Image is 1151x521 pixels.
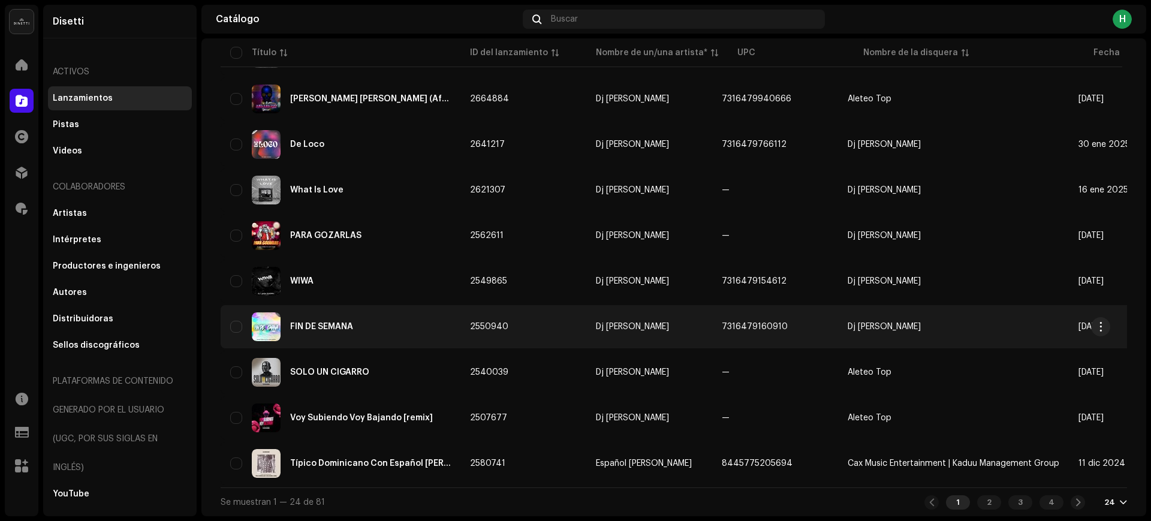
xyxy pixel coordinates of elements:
[470,47,548,59] div: ID del lanzamiento
[53,314,113,324] div: Distribuidoras
[252,267,281,296] img: 236e9111-b4b2-447d-aa51-1250d37d983c
[848,140,921,149] span: Dj Jhon Guerra
[48,201,192,225] re-m-nav-item: Artistas
[596,95,703,103] span: Dj Luis Guerra
[1078,140,1130,149] span: 30 ene 2025
[290,95,451,103] div: Leo Leo Lee (Afro House)
[596,277,669,285] div: Dj [PERSON_NAME]
[722,414,730,422] span: —
[722,459,793,468] span: 8445775205694
[252,85,281,113] img: 5e118018-dbfe-4112-8cf3-06516a515cc9
[48,86,192,110] re-m-nav-item: Lanzamientos
[848,414,891,422] span: Aleteo Top
[596,140,669,149] div: Dj [PERSON_NAME]
[290,459,451,468] div: Típico Dominicano Con Español Nuñez
[722,323,788,331] span: 7316479160910
[48,173,192,201] div: Colaboradores
[470,140,505,149] span: 2641217
[848,459,1059,468] span: Cax Music Entertainment | Kaduu Management Group
[551,14,578,24] span: Buscar
[596,414,703,422] span: Dj Luis Guerra
[290,368,369,377] div: SOLO UN CIGARRO
[53,341,140,350] div: Sellos discográficos
[596,140,703,149] span: Dj Jhon Guerra
[596,459,692,468] div: Español [PERSON_NAME]
[470,414,507,422] span: 2507677
[848,231,921,240] span: Dj Jhon Guerra
[470,95,509,103] span: 2664884
[722,368,730,377] span: —
[252,403,281,432] img: 6fe0dabb-a95a-4796-9e8e-8aba2f4192e8
[596,231,669,240] div: Dj [PERSON_NAME]
[48,139,192,163] re-m-nav-item: Videos
[290,186,344,194] div: What Is Love
[290,277,314,285] div: WIWA
[1113,10,1132,29] div: H
[596,414,669,422] div: Dj [PERSON_NAME]
[290,414,433,422] div: Voy Subiendo Voy Bajando [remix]
[470,459,505,468] span: 2580741
[53,261,161,271] div: Productores e ingenieros
[1078,186,1128,194] span: 16 ene 2025
[48,367,192,482] re-a-nav-header: Plataformas de contenido generado por el usuario (UGC, por sus siglas en inglés)
[1078,323,1104,331] span: 15 nov 2024
[470,277,507,285] span: 2549865
[252,312,281,341] img: 696a6141-e6a3-4c18-8d37-f5687fd40bd0
[252,130,281,159] img: 4061271f-b07c-4005-8f11-361a4c959d86
[722,95,791,103] span: 7316479940666
[1078,414,1104,422] span: 4 oct 2024
[722,186,730,194] span: —
[53,209,87,218] div: Artistas
[1078,459,1125,468] span: 11 dic 2024
[1039,495,1063,510] div: 4
[946,495,970,510] div: 1
[53,489,89,499] div: YouTube
[290,140,324,149] div: De Loco
[1008,495,1032,510] div: 3
[290,231,361,240] div: PARA GOZARLAS
[1078,231,1104,240] span: 26 nov 2024
[252,358,281,387] img: f3e44501-e52e-4188-9594-341d0526c8cb
[596,459,703,468] span: Español Nuñez
[596,95,669,103] div: Dj [PERSON_NAME]
[596,186,703,194] span: Dj Jhon Guerra
[1104,498,1115,507] div: 24
[48,58,192,86] re-a-nav-header: Activos
[848,277,921,285] span: Dj Jhon Guerra
[252,221,281,250] img: 9bd251c8-5101-447e-b1d8-de728bb04e82
[596,277,703,285] span: Dj Jhon Guerra
[48,307,192,331] re-m-nav-item: Distribuidoras
[470,231,504,240] span: 2562611
[48,254,192,278] re-m-nav-item: Productores e ingenieros
[53,94,113,103] div: Lanzamientos
[596,368,669,377] div: Dj [PERSON_NAME]
[596,47,707,59] div: Nombre de un/una artista*
[596,323,669,331] div: Dj [PERSON_NAME]
[53,120,79,130] div: Pistas
[722,140,787,149] span: 7316479766112
[252,176,281,204] img: 69341543-2fdd-476d-a0f9-59002efba88c
[48,281,192,305] re-m-nav-item: Autores
[290,323,353,331] div: FIN DE SEMANA
[1078,277,1104,285] span: 14 nov 2024
[596,323,703,331] span: Dj Jhon Guerra
[722,277,787,285] span: 7316479154612
[48,482,192,506] re-m-nav-item: YouTube
[722,231,730,240] span: —
[252,47,276,59] div: Título
[470,186,505,194] span: 2621307
[221,498,325,507] span: Se muestran 1 — 24 de 81
[53,146,82,156] div: Videos
[48,333,192,357] re-m-nav-item: Sellos discográficos
[848,323,921,331] span: Dj Jhon Guerra
[848,368,891,377] span: Aleteo Top
[1078,368,1104,377] span: 4 nov 2024
[48,113,192,137] re-m-nav-item: Pistas
[977,495,1001,510] div: 2
[596,368,703,377] span: Dj Luis Guerra
[48,228,192,252] re-m-nav-item: Intérpretes
[848,95,891,103] span: Aleteo Top
[216,14,518,24] div: Catálogo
